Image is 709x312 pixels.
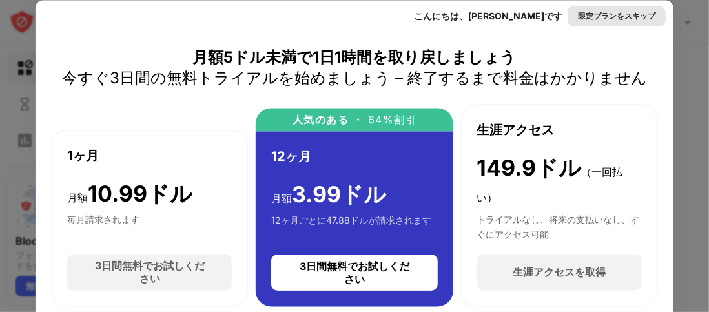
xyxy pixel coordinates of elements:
[193,48,517,67] font: 月額5ドル未満で1日1時間を取り戻しましょう
[271,192,292,205] font: 月額
[67,149,99,164] font: 1ヶ月
[293,113,364,126] font: 人気のある ・
[271,149,311,165] font: 12ヶ月
[477,154,582,181] font: 149.9ドル
[477,122,555,138] font: 生涯アクセス
[88,181,147,207] font: 10.99
[67,214,139,225] font: 毎月請求されます
[477,214,640,240] font: トライアルなし、将来の支払いなし、すぐにアクセス可能
[368,113,417,126] font: 64%割引
[147,181,192,207] font: ドル
[477,165,623,205] font: （一回払い）
[414,10,562,21] font: こんにちは、[PERSON_NAME]です
[62,68,647,87] font: 今すぐ3日間の無料トライアルを始めましょう – 終了するまで料金はかかりません
[67,192,88,205] font: 月額
[271,215,431,226] font: 12ヶ月ごとに47.88ドルが請求されます
[300,260,409,286] font: 3日間無料でお試しください
[578,10,655,20] font: 限定プランをスキップ
[513,266,606,279] font: 生涯アクセスを取得
[341,182,386,208] font: ドル
[292,182,341,208] font: 3.99
[95,260,205,286] font: 3日間無料でお試しください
